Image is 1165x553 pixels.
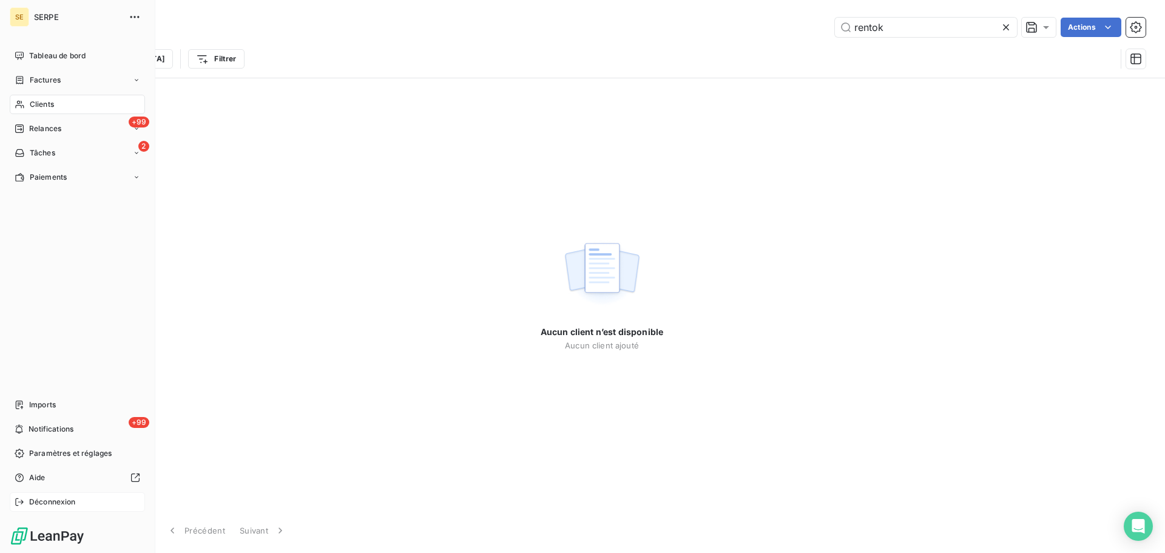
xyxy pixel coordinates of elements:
span: Paiements [30,172,67,183]
span: +99 [129,417,149,428]
div: SE [10,7,29,27]
span: Tâches [30,148,55,158]
span: Notifications [29,424,73,435]
span: +99 [129,117,149,127]
span: Relances [29,123,61,134]
input: Rechercher [835,18,1017,37]
div: Open Intercom Messenger [1124,512,1153,541]
img: empty state [563,236,641,311]
span: 2 [138,141,149,152]
span: Imports [29,399,56,410]
span: Déconnexion [29,497,76,507]
a: Aide [10,468,145,487]
span: Factures [30,75,61,86]
span: Aide [29,472,46,483]
span: Clients [30,99,54,110]
span: Aucun client ajouté [565,341,639,350]
button: Actions [1061,18,1121,37]
img: Logo LeanPay [10,526,85,546]
span: SERPE [34,12,121,22]
button: Précédent [159,518,232,543]
span: Aucun client n’est disponible [541,326,663,338]
button: Filtrer [188,49,244,69]
button: Suivant [232,518,294,543]
span: Tableau de bord [29,50,86,61]
span: Paramètres et réglages [29,448,112,459]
